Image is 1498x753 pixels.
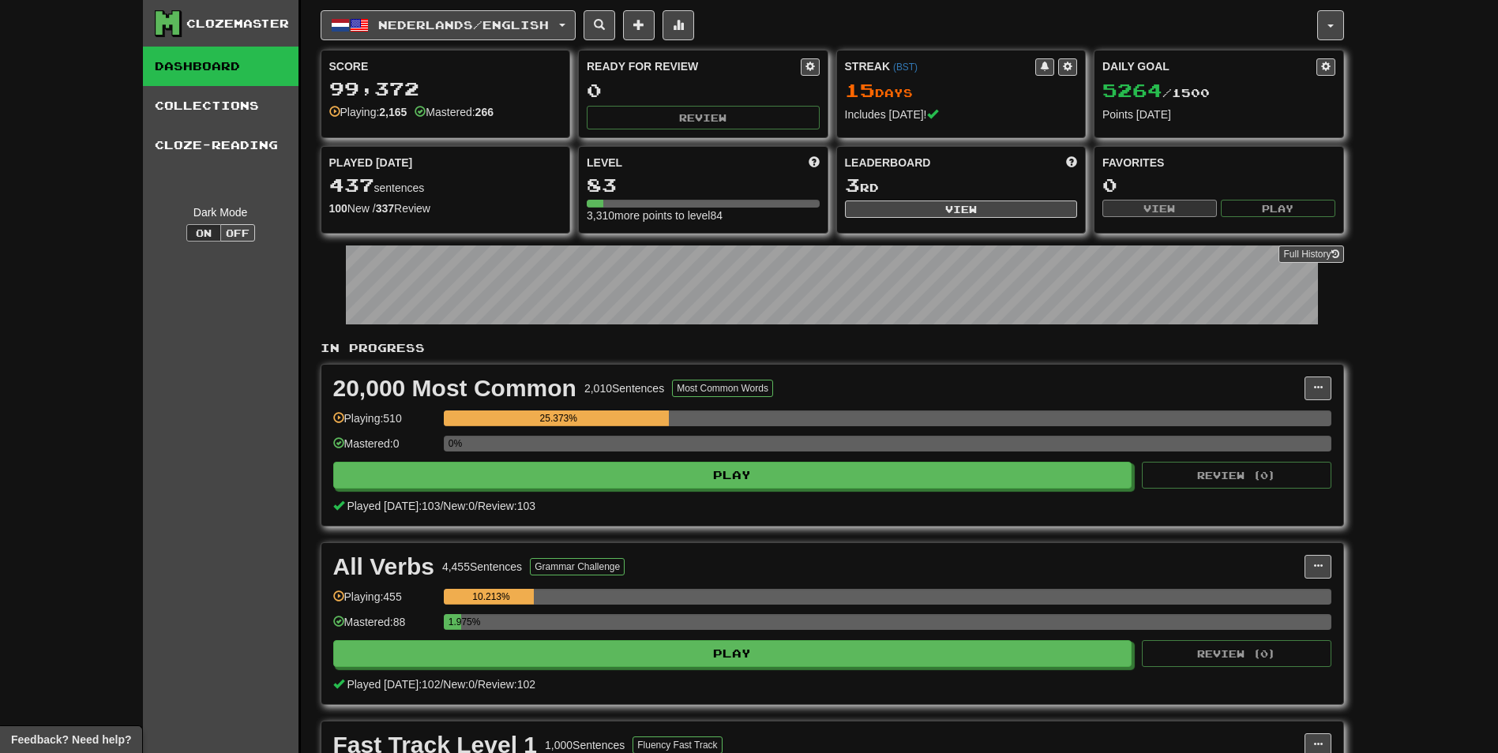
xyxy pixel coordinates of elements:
[845,79,875,101] span: 15
[443,500,475,512] span: New: 0
[333,436,436,462] div: Mastered: 0
[475,678,478,691] span: /
[587,81,820,100] div: 0
[1102,79,1162,101] span: 5264
[449,589,535,605] div: 10.213%
[143,86,298,126] a: Collections
[1102,155,1335,170] div: Favorites
[333,376,576,400] div: 20,000 Most Common
[587,58,801,74] div: Ready for Review
[329,79,562,99] div: 99,372
[587,175,820,195] div: 83
[587,208,820,223] div: 3,310 more points to level 84
[587,155,622,170] span: Level
[329,58,562,74] div: Score
[845,175,1078,196] div: rd
[475,106,494,118] strong: 266
[333,410,436,436] div: Playing: 510
[347,500,440,512] span: Played [DATE]: 103
[143,47,298,86] a: Dashboard
[379,106,407,118] strong: 2,165
[143,126,298,165] a: Cloze-Reading
[1102,58,1316,76] div: Daily Goal
[845,155,931,170] span: Leaderboard
[440,678,443,691] span: /
[333,640,1132,667] button: Play
[845,58,1036,74] div: Streak
[333,555,434,579] div: All Verbs
[1142,462,1331,489] button: Review (0)
[378,18,549,32] span: Nederlands / English
[442,559,522,575] div: 4,455 Sentences
[333,462,1132,489] button: Play
[186,224,221,242] button: On
[530,558,625,575] button: Grammar Challenge
[220,224,255,242] button: Off
[329,104,407,120] div: Playing:
[1066,155,1077,170] span: This week in points, UTC
[809,155,820,170] span: Score more points to level up
[1142,640,1331,667] button: Review (0)
[478,500,535,512] span: Review: 103
[449,410,669,426] div: 25.373%
[329,175,562,196] div: sentences
[845,200,1078,218] button: View
[321,340,1344,356] p: In Progress
[449,614,461,630] div: 1.975%
[186,16,289,32] div: Clozemaster
[584,10,615,40] button: Search sentences
[440,500,443,512] span: /
[1221,200,1335,217] button: Play
[1102,175,1335,195] div: 0
[587,106,820,129] button: Review
[478,678,535,691] span: Review: 102
[321,10,576,40] button: Nederlands/English
[623,10,655,40] button: Add sentence to collection
[1102,86,1210,99] span: / 1500
[376,202,394,215] strong: 337
[845,107,1078,122] div: Includes [DATE]!
[545,737,625,753] div: 1,000 Sentences
[584,380,664,396] div: 2,010 Sentences
[1102,107,1335,122] div: Points [DATE]
[893,62,918,73] a: (BST)
[475,500,478,512] span: /
[329,200,562,216] div: New / Review
[333,589,436,615] div: Playing: 455
[155,204,287,220] div: Dark Mode
[663,10,694,40] button: More stats
[329,155,413,170] span: Played [DATE]
[443,678,475,691] span: New: 0
[329,174,374,196] span: 437
[347,678,440,691] span: Played [DATE]: 102
[1278,245,1343,263] a: Full History
[11,732,131,747] span: Open feedback widget
[415,104,494,120] div: Mastered:
[329,202,347,215] strong: 100
[1102,200,1217,217] button: View
[845,174,860,196] span: 3
[845,81,1078,101] div: Day s
[333,614,436,640] div: Mastered: 88
[672,380,773,397] button: Most Common Words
